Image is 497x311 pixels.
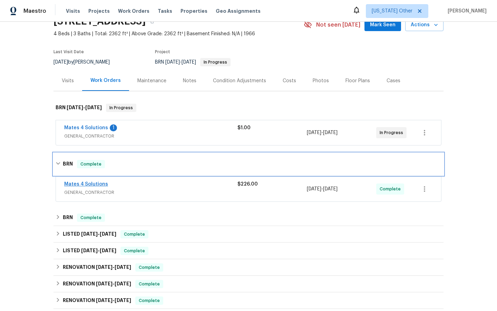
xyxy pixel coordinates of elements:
button: Actions [405,19,444,31]
span: - [81,232,116,236]
span: - [165,60,196,65]
span: In Progress [201,60,230,64]
h6: LISTED [63,247,116,255]
div: Cases [387,77,400,84]
span: - [81,248,116,253]
span: - [96,298,131,303]
span: [DATE] [67,105,83,110]
div: Condition Adjustments [213,77,266,84]
div: RENOVATION [DATE]-[DATE]Complete [53,276,444,292]
span: Actions [411,21,438,29]
span: [DATE] [323,187,338,191]
span: [DATE] [81,248,98,253]
span: [DATE] [85,105,102,110]
span: [US_STATE] Other [372,8,412,15]
h6: BRN [63,214,73,222]
span: - [67,105,102,110]
h6: RENOVATION [63,280,131,288]
div: LISTED [DATE]-[DATE]Complete [53,243,444,259]
a: Mates 4 Solutions [64,125,108,130]
div: Maintenance [137,77,166,84]
div: Floor Plans [345,77,370,84]
span: [DATE] [96,281,113,286]
a: Mates 4 Solutions [64,182,108,187]
div: BRN Complete [53,153,444,175]
span: [DATE] [307,130,321,135]
span: - [96,281,131,286]
span: BRN [155,60,231,65]
span: Complete [136,281,163,288]
h6: RENOVATION [63,296,131,305]
div: LISTED [DATE]-[DATE]Complete [53,226,444,243]
div: Notes [183,77,196,84]
h6: LISTED [63,230,116,238]
div: BRN Complete [53,209,444,226]
span: [DATE] [115,265,131,270]
span: [DATE] [115,298,131,303]
span: [DATE] [81,232,98,236]
span: Mark Seen [370,21,396,29]
span: [DATE] [323,130,338,135]
div: RENOVATION [DATE]-[DATE]Complete [53,259,444,276]
span: Last Visit Date [53,50,84,54]
span: Work Orders [118,8,149,15]
div: by [PERSON_NAME] [53,58,118,66]
span: Complete [136,297,163,304]
span: Complete [121,247,148,254]
span: [DATE] [100,248,116,253]
span: Project [155,50,170,54]
div: BRN [DATE]-[DATE]In Progress [53,97,444,119]
h6: BRN [63,160,73,168]
span: Maestro [23,8,46,15]
span: GENERAL_CONTRACTOR [64,133,237,140]
span: [DATE] [115,281,131,286]
span: Complete [380,186,403,192]
span: [DATE] [182,60,196,65]
span: Complete [78,214,104,221]
span: [DATE] [96,265,113,270]
h6: BRN [56,104,102,112]
span: Geo Assignments [216,8,261,15]
button: Mark Seen [364,19,401,31]
span: In Progress [107,104,136,111]
span: [DATE] [307,187,321,191]
div: Costs [283,77,296,84]
span: - [96,265,131,270]
span: [PERSON_NAME] [445,8,487,15]
span: Projects [88,8,110,15]
div: RENOVATION [DATE]-[DATE]Complete [53,292,444,309]
span: Properties [181,8,207,15]
span: $226.00 [237,182,258,187]
span: 4 Beds | 3 Baths | Total: 2362 ft² | Above Grade: 2362 ft² | Basement Finished: N/A | 1966 [53,30,304,37]
span: Not seen [DATE] [316,21,360,28]
span: - [307,129,338,136]
h6: RENOVATION [63,263,131,272]
span: Visits [66,8,80,15]
span: [DATE] [165,60,180,65]
span: $1.00 [237,125,251,130]
div: Visits [62,77,74,84]
span: - [307,186,338,192]
div: Work Orders [90,77,121,84]
span: [DATE] [53,60,68,65]
span: Complete [121,231,148,238]
span: [DATE] [100,232,116,236]
span: Complete [78,161,104,168]
span: GENERAL_CONTRACTOR [64,189,237,196]
div: Photos [313,77,329,84]
span: Complete [136,264,163,271]
h2: [STREET_ADDRESS] [53,18,146,25]
span: Tasks [158,9,172,13]
span: [DATE] [96,298,113,303]
div: 1 [110,124,117,131]
span: In Progress [380,129,406,136]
